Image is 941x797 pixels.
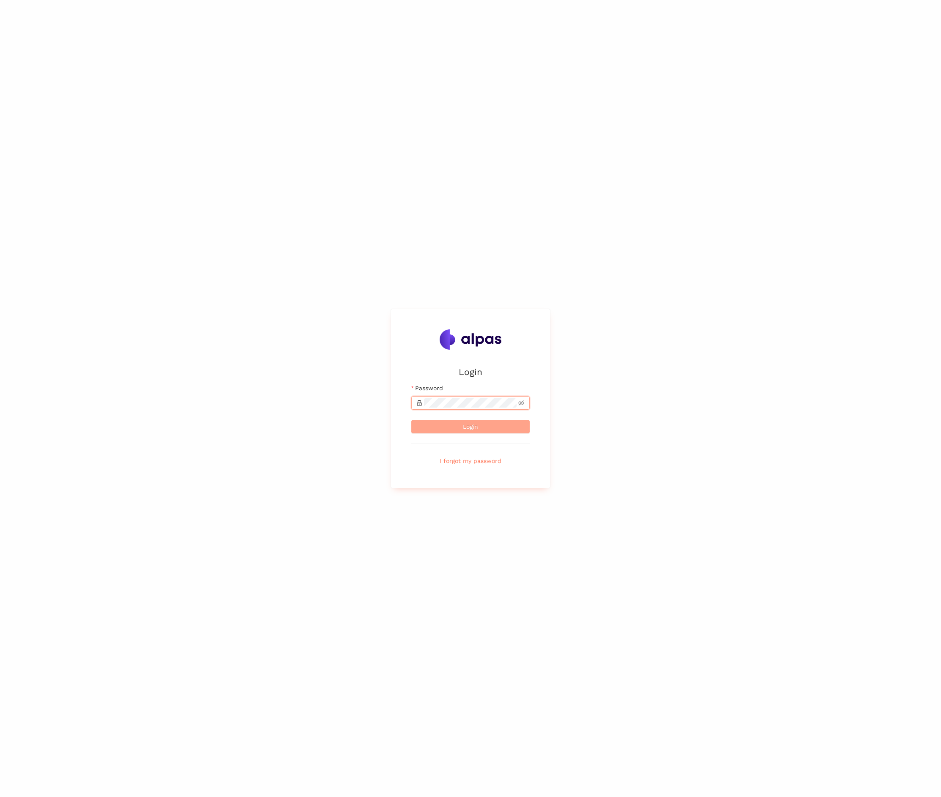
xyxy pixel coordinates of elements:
h2: Login [411,365,530,379]
span: lock [416,400,422,406]
button: Login [411,420,530,433]
span: eye-invisible [518,400,524,406]
label: Password [411,383,443,393]
img: Alpas.ai Logo [440,329,501,350]
span: Login [463,422,478,431]
span: I forgot my password [440,456,501,466]
button: I forgot my password [411,454,530,468]
input: Password [424,398,517,408]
